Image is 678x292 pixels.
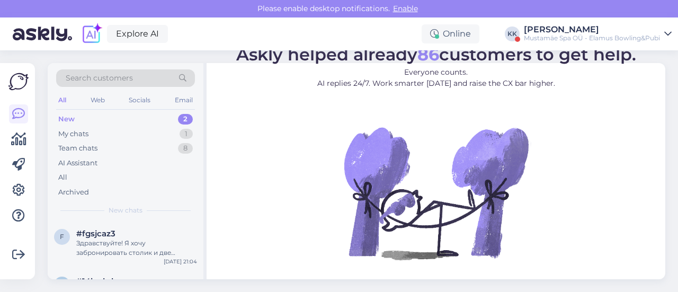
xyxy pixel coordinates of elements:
div: 1 [180,129,193,139]
div: 2 [178,114,193,125]
span: New chats [109,206,142,215]
div: Здравствуйте! Я хочу забронировать столик и две дорожки на 1 ноября [76,238,197,258]
div: KK [505,26,520,41]
div: Mustamäe Spa OÜ - Elamus Bowling&Pubi [524,34,660,42]
div: AI Assistant [58,158,97,169]
span: #14lvnhrb [76,277,117,286]
span: f [60,233,64,241]
div: [PERSON_NAME] [524,25,660,34]
div: New [58,114,75,125]
div: My chats [58,129,88,139]
span: Search customers [66,73,133,84]
div: [DATE] 21:04 [164,258,197,266]
div: All [56,93,68,107]
img: No Chat active [341,98,531,288]
div: Online [422,24,479,43]
img: Askly Logo [8,72,29,92]
div: Web [88,93,107,107]
span: Askly helped already customers to get help. [236,44,636,65]
img: explore-ai [81,23,103,45]
span: #fgsjcaz3 [76,229,115,238]
div: Archived [58,187,89,198]
div: 8 [178,143,193,154]
p: Everyone counts. AI replies 24/7. Work smarter [DATE] and raise the CX bar higher. [236,67,636,89]
div: Team chats [58,143,97,154]
a: [PERSON_NAME]Mustamäe Spa OÜ - Elamus Bowling&Pubi [524,25,672,42]
div: Socials [127,93,153,107]
span: Enable [390,4,421,13]
div: All [58,172,67,183]
a: Explore AI [107,25,168,43]
b: 86 [417,44,439,65]
div: Email [173,93,195,107]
